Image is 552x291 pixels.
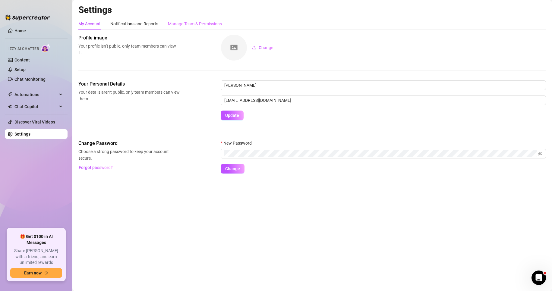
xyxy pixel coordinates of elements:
[8,105,12,109] img: Chat Copilot
[221,80,546,90] input: Enter name
[538,152,542,156] span: eye-invisible
[10,268,62,278] button: Earn nowarrow-right
[5,14,50,20] img: logo-BBDzfeDw.svg
[10,234,62,246] span: 🎁 Get $100 in AI Messages
[221,95,546,105] input: Enter new email
[78,148,180,161] span: Choose a strong password to keep your account secure.
[14,28,26,33] a: Home
[78,80,180,88] span: Your Personal Details
[78,140,180,147] span: Change Password
[247,43,278,52] button: Change
[14,67,26,72] a: Setup
[110,20,158,27] div: Notifications and Reports
[168,20,222,27] div: Manage Team & Permissions
[224,150,537,157] input: New Password
[14,102,57,111] span: Chat Copilot
[78,89,180,102] span: Your details aren’t public, only team members can view them.
[252,45,256,50] span: upload
[14,120,55,124] a: Discover Viral Videos
[259,45,273,50] span: Change
[10,248,62,266] span: Share [PERSON_NAME] with a friend, and earn unlimited rewards
[14,77,46,82] a: Chat Monitoring
[221,164,244,174] button: Change
[225,166,240,171] span: Change
[78,34,180,42] span: Profile image
[8,92,13,97] span: thunderbolt
[78,43,180,56] span: Your profile isn’t public, only team members can view it.
[14,58,30,62] a: Content
[225,113,239,118] span: Update
[44,271,48,275] span: arrow-right
[8,46,39,52] span: Izzy AI Chatter
[41,44,51,52] img: AI Chatter
[78,20,101,27] div: My Account
[78,4,546,16] h2: Settings
[24,271,42,275] span: Earn now
[221,35,247,61] img: square-placeholder.png
[221,140,256,146] label: New Password
[221,111,244,120] button: Update
[78,163,113,172] button: Forgot password?
[79,165,113,170] span: Forgot password?
[531,271,546,285] iframe: Intercom live chat
[14,132,30,136] a: Settings
[14,90,57,99] span: Automations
